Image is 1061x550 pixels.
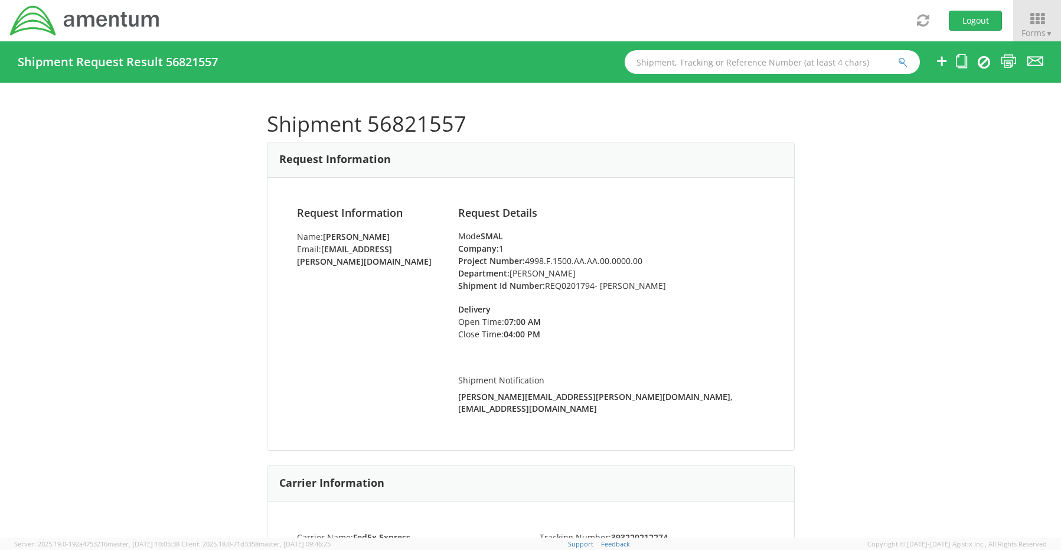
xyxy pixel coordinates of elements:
strong: Department: [458,268,510,279]
h4: Request Details [458,207,764,219]
strong: 07:00 AM [504,316,541,327]
span: Client: 2025.18.0-71d3358 [181,539,331,548]
strong: [PERSON_NAME] [323,231,390,242]
strong: SMAL [481,230,503,242]
li: Open Time: [458,315,577,328]
strong: [PERSON_NAME][EMAIL_ADDRESS][PERSON_NAME][DOMAIN_NAME], [EMAIL_ADDRESS][DOMAIN_NAME] [458,391,733,414]
span: ▼ [1046,28,1053,38]
strong: 393220212274 [611,532,668,543]
a: Feedback [601,539,630,548]
strong: Shipment Id Number: [458,280,545,291]
strong: 04:00 PM [504,328,540,340]
li: [PERSON_NAME] [458,267,764,279]
h3: Carrier Information [279,477,384,489]
h5: Shipment Notification [458,376,764,385]
span: Forms [1021,27,1053,38]
li: Email: [297,243,441,268]
strong: FedEx Express [353,532,410,543]
strong: Project Number: [458,255,525,266]
input: Shipment, Tracking or Reference Number (at least 4 chars) [625,50,920,74]
span: master, [DATE] 10:05:38 [107,539,179,548]
span: Server: 2025.19.0-192a4753216 [14,539,179,548]
span: Copyright © [DATE]-[DATE] Agistix Inc., All Rights Reserved [867,539,1047,549]
li: Carrier Name: [288,531,531,544]
h1: Shipment 56821557 [267,112,795,136]
li: 4998.F.1500.AA.AA.00.0000.00 [458,255,764,267]
li: Close Time: [458,328,577,340]
div: Mode [458,230,764,242]
strong: Company: [458,243,499,254]
h3: Request Information [279,154,391,165]
li: REQ0201794- [PERSON_NAME] [458,279,764,292]
span: master, [DATE] 09:46:25 [259,539,331,548]
strong: [EMAIL_ADDRESS][PERSON_NAME][DOMAIN_NAME] [297,243,432,267]
h4: Request Information [297,207,441,219]
button: Logout [949,11,1002,31]
a: Support [568,539,593,548]
h4: Shipment Request Result 56821557 [18,56,218,69]
li: 1 [458,242,764,255]
li: Name: [297,230,441,243]
li: Tracking Number: [531,531,773,544]
strong: Delivery [458,304,491,315]
img: dyn-intl-logo-049831509241104b2a82.png [9,4,161,37]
